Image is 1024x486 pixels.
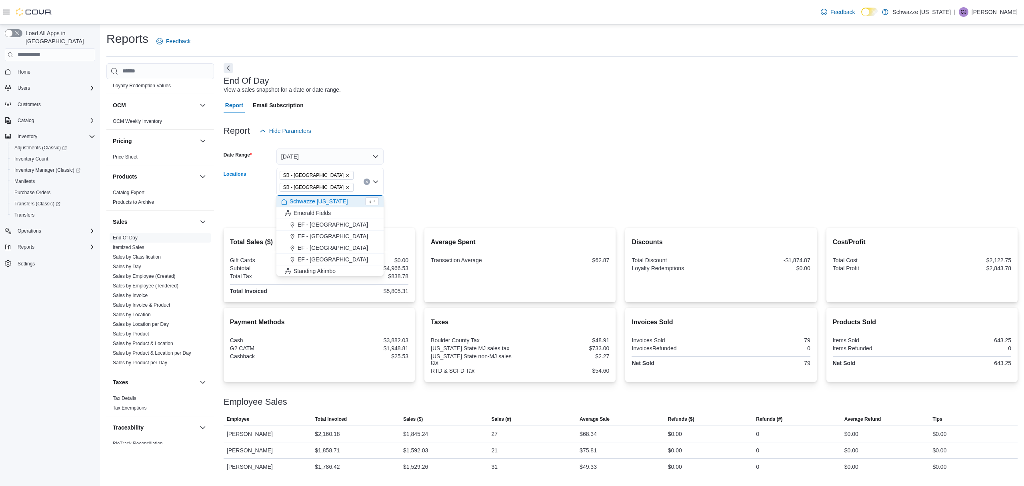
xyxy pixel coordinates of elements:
[321,337,408,343] div: $3,882.03
[14,226,95,236] span: Operations
[668,429,682,439] div: $0.00
[11,143,95,153] span: Adjustments (Classic)
[113,292,148,299] span: Sales by Invoice
[2,225,98,237] button: Operations
[198,172,208,181] button: Products
[844,446,858,455] div: $0.00
[632,265,719,271] div: Loyalty Redemptions
[892,7,951,17] p: Schwazze [US_STATE]
[276,207,384,219] button: Emerald Fields
[8,198,98,209] a: Transfers (Classic)
[294,209,331,217] span: Emerald Fields
[230,288,267,294] strong: Total Invoiced
[403,462,428,472] div: $1,529.26
[668,416,694,422] span: Refunds ($)
[276,265,384,277] button: Standing Akimbo
[113,101,196,109] button: OCM
[113,360,167,366] a: Sales by Product per Day
[959,7,968,17] div: Cade Jeffress
[18,85,30,91] span: Users
[431,237,609,247] h2: Average Spent
[113,396,136,401] a: Tax Details
[2,241,98,253] button: Reports
[11,165,84,175] a: Inventory Manager (Classic)
[198,378,208,387] button: Taxes
[18,101,41,108] span: Customers
[632,345,719,351] div: InvoicesRefunded
[580,446,597,455] div: $75.81
[844,416,881,422] span: Average Refund
[756,446,759,455] div: 0
[113,82,171,89] span: Loyalty Redemption Values
[14,201,60,207] span: Transfers (Classic)
[113,244,144,251] span: Itemized Sales
[492,416,511,422] span: Sales (#)
[113,302,170,308] span: Sales by Invoice & Product
[833,337,920,343] div: Items Sold
[833,237,1011,247] h2: Cost/Profit
[18,228,41,234] span: Operations
[113,218,128,226] h3: Sales
[14,259,38,269] a: Settings
[113,378,196,386] button: Taxes
[113,273,176,279] a: Sales by Employee (Created)
[113,83,171,88] a: Loyalty Redemption Values
[113,424,144,432] h3: Traceability
[153,33,194,49] a: Feedback
[230,257,318,263] div: Gift Cards
[198,423,208,432] button: Traceability
[294,267,336,275] span: Standing Akimbo
[431,337,518,343] div: Boulder County Tax
[431,345,518,351] div: [US_STATE] State MJ sales tax
[723,257,810,263] div: -$1,874.87
[522,353,609,359] div: $2.27
[11,177,38,186] a: Manifests
[11,188,54,197] a: Purchase Orders
[106,152,214,165] div: Pricing
[924,265,1011,271] div: $2,843.78
[256,123,314,139] button: Hide Parameters
[113,235,138,241] span: End Of Day
[403,446,428,455] div: $1,592.03
[580,416,610,422] span: Average Sale
[14,212,34,218] span: Transfers
[431,317,609,327] h2: Taxes
[113,350,191,356] span: Sales by Product & Location per Day
[276,219,384,231] button: EF - [GEOGRAPHIC_DATA]
[8,142,98,153] a: Adjustments (Classic)
[106,116,214,129] div: OCM
[106,233,214,371] div: Sales
[14,132,40,141] button: Inventory
[113,154,138,160] a: Price Sheet
[372,179,379,185] button: Close list of options
[14,116,95,125] span: Catalog
[11,188,95,197] span: Purchase Orders
[723,345,810,351] div: 0
[14,226,44,236] button: Operations
[113,173,137,181] h3: Products
[492,446,498,455] div: 21
[668,462,682,472] div: $0.00
[2,131,98,142] button: Inventory
[431,368,518,374] div: RTD & SCFD Tax
[830,8,855,16] span: Feedback
[18,69,30,75] span: Home
[113,173,196,181] button: Products
[113,218,196,226] button: Sales
[227,416,250,422] span: Employee
[632,360,654,366] strong: Net Sold
[106,71,214,94] div: Loyalty
[113,263,141,270] span: Sales by Day
[280,183,354,192] span: SB - Louisville
[632,257,719,263] div: Total Discount
[315,429,340,439] div: $2,160.18
[113,405,147,411] a: Tax Exemptions
[113,254,161,260] span: Sales by Classification
[818,4,858,20] a: Feedback
[844,462,858,472] div: $0.00
[321,288,408,294] div: $5,805.31
[113,118,162,124] a: OCM Weekly Inventory
[8,165,98,176] a: Inventory Manager (Classic)
[22,29,95,45] span: Load All Apps in [GEOGRAPHIC_DATA]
